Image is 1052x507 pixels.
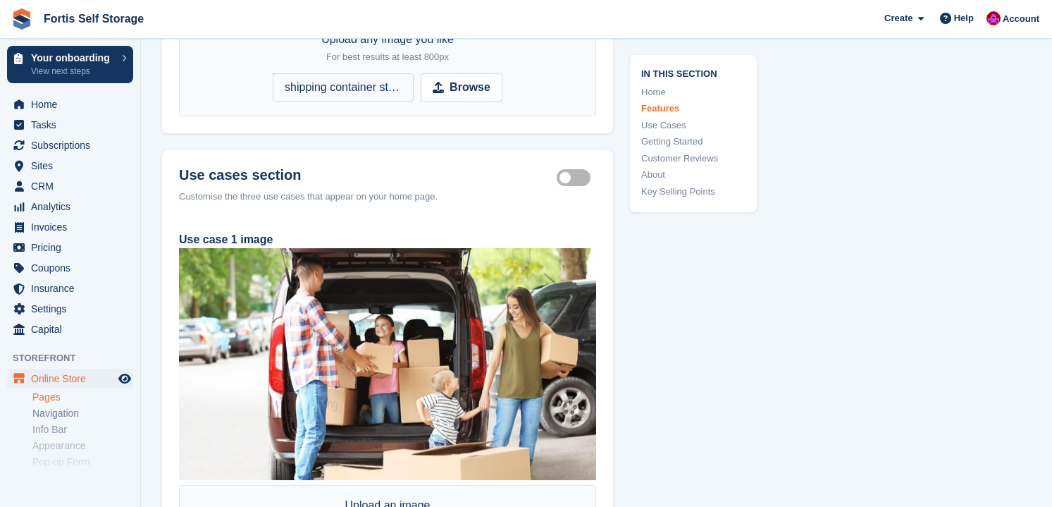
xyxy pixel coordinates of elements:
[31,115,116,135] span: Tasks
[32,472,133,485] a: Contact Details
[32,391,133,404] a: Pages
[641,66,745,80] span: In this section
[32,423,133,436] a: Info Bar
[7,46,133,83] a: Your onboarding View next steps
[31,279,116,298] span: Insurance
[11,8,32,30] img: stora-icon-8386f47178a22dfd0bd8f6a31ec36ba5ce8667c1dd55bd0f319d3a0aa187defe.svg
[273,73,414,102] span: shipping container storage in BH11.png
[641,118,745,133] a: Use Cases
[116,370,133,387] a: Preview store
[31,319,116,339] span: Capital
[31,156,116,176] span: Sites
[31,94,116,114] span: Home
[179,190,596,204] div: Customise the three use cases that appear on your home page.
[986,11,1001,25] img: Becky Welch
[7,135,133,155] a: menu
[641,135,745,149] a: Getting Started
[7,156,133,176] a: menu
[179,248,596,480] img: moving-house-or-business.jpg
[31,369,116,389] span: Online Store
[321,31,454,65] div: Upload any image you like
[31,53,115,63] p: Your onboarding
[7,197,133,216] a: menu
[32,439,133,453] a: Appearance
[7,115,133,135] a: menu
[7,258,133,278] a: menu
[7,238,133,257] a: menu
[179,167,557,184] h2: Use cases section
[13,351,140,365] span: Storefront
[450,79,490,96] strong: Browse
[31,238,116,257] span: Pricing
[32,456,133,469] a: Pop-up Form
[38,7,149,30] a: Fortis Self Storage
[273,73,502,102] input: Browse shipping container storage in BH11.png
[641,185,745,199] a: Key Selling Points
[179,233,273,245] label: Use case 1 image
[7,299,133,319] a: menu
[31,176,116,196] span: CRM
[7,217,133,237] a: menu
[7,279,133,298] a: menu
[7,176,133,196] a: menu
[7,369,133,389] a: menu
[7,319,133,339] a: menu
[31,65,115,78] p: View next steps
[31,197,116,216] span: Analytics
[31,217,116,237] span: Invoices
[641,168,745,182] a: About
[641,152,745,166] a: Customer Reviews
[31,135,116,155] span: Subscriptions
[641,85,745,99] a: Home
[32,407,133,420] a: Navigation
[31,299,116,319] span: Settings
[954,11,974,25] span: Help
[7,94,133,114] a: menu
[557,176,596,178] label: Use cases section active
[641,102,745,116] a: Features
[884,11,912,25] span: Create
[31,258,116,278] span: Coupons
[1003,12,1039,26] span: Account
[326,51,449,62] span: For best results at least 800px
